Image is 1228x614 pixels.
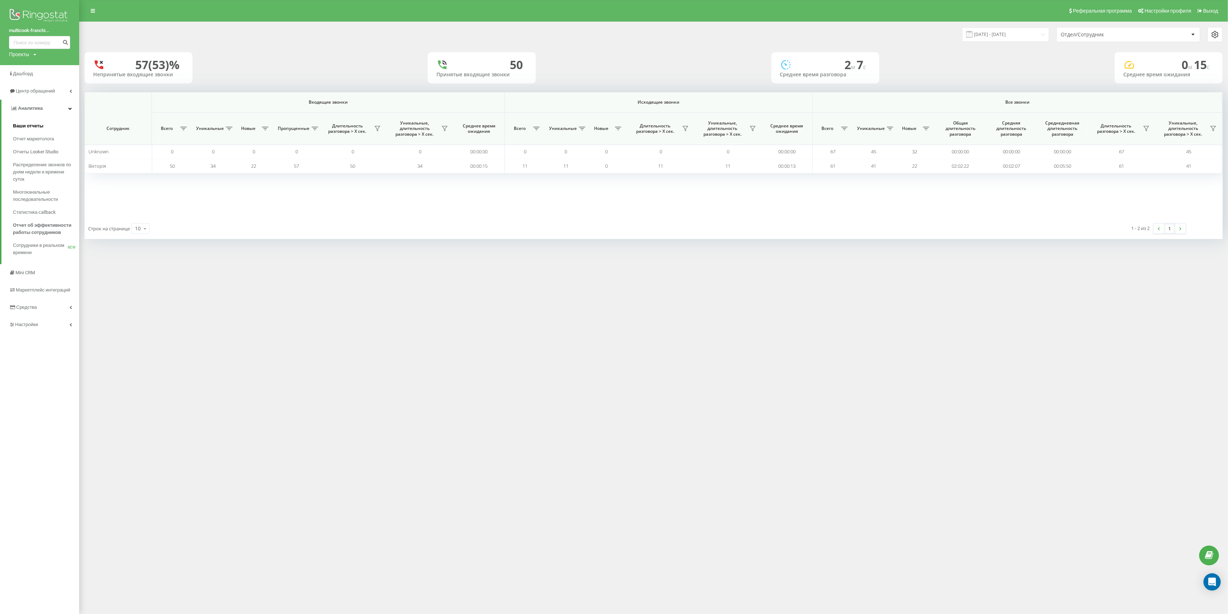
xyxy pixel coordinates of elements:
span: Длительность разговора > Х сек. [323,123,372,134]
span: Всего [816,126,839,131]
span: 50 [350,163,355,169]
span: 11 [522,163,527,169]
div: Open Intercom Messenger [1204,573,1221,591]
span: Средства [16,304,37,310]
span: Сотрудники в реальном времени [13,242,68,256]
td: 02:02:22 [935,159,986,173]
span: 34 [417,163,422,169]
span: 0 [212,148,214,155]
span: Длительность разговора > Х сек. [631,123,680,134]
span: Уникальные [549,126,577,131]
span: Unknown [89,148,109,155]
span: Аналитика [18,105,43,111]
span: Уникальные [196,126,224,131]
span: 0 [660,148,662,155]
td: 00:00:00 [454,145,505,159]
span: 41 [871,163,876,169]
span: Длительность разговора > Х сек. [1092,123,1141,134]
span: Реферальная программа [1073,8,1132,14]
a: Многоканальные последовательности [13,186,79,206]
td: 00:00:00 [986,145,1037,159]
span: 0 [419,148,421,155]
span: 67 [830,148,835,155]
span: Отчет маркетолога [13,135,54,143]
span: 0 [295,148,298,155]
span: 7 [857,57,866,72]
div: 57 (53)% [135,58,180,72]
span: Новые [590,126,612,131]
span: 45 [1186,148,1191,155]
span: 0 [524,148,526,155]
td: 00:00:15 [454,159,505,173]
span: Настройки [15,322,38,327]
span: Входящие звонки [173,99,484,105]
span: Выход [1203,8,1218,14]
span: 32 [912,148,917,155]
span: 0 [171,148,173,155]
span: Распределение звонков по дням недели и времени суток [13,161,76,183]
td: 00:02:07 [986,159,1037,173]
a: Распределение звонков по дням недели и времени суток [13,158,79,186]
div: 50 [510,58,523,72]
span: Дашборд [13,71,33,76]
span: Центр обращений [16,88,55,94]
span: 2 [845,57,857,72]
a: Отчет маркетолога [13,132,79,145]
td: 00:00:00 [762,145,813,159]
span: Ваши отчеты [13,122,44,130]
div: Принятые входящие звонки [436,72,527,78]
td: 00:00:00 [1037,145,1088,159]
img: Ringostat logo [9,7,70,25]
span: Уникальные, длительность разговора > Х сек. [698,120,747,137]
span: Общая длительность разговора [941,120,980,137]
td: 00:00:13 [762,159,813,173]
span: Уникальные, длительность разговора > Х сек. [1159,120,1208,137]
td: 00:05:50 [1037,159,1088,173]
span: 0 [352,148,354,155]
span: Среднедневная длительность разговора [1043,120,1082,137]
a: Статистика callback [13,206,79,219]
span: Сотрудник [91,126,145,131]
span: c [1207,63,1210,71]
div: 10 [135,225,141,232]
span: 11 [658,163,663,169]
div: Отдел/Сотрудник [1061,32,1147,38]
span: Строк на странице [88,225,130,232]
span: 0 [606,148,608,155]
div: Проекты [9,51,29,58]
span: Статистика callback [13,209,56,216]
span: 22 [912,163,917,169]
span: Многоканальные последовательности [13,189,76,203]
span: 11 [563,163,568,169]
a: Отчет об эффективности работы сотрудников [13,219,79,239]
span: Всего [508,126,531,131]
span: 0 [253,148,255,155]
a: Аналитика [1,100,79,117]
span: 34 [210,163,216,169]
a: Сотрудники в реальном времениNEW [13,239,79,259]
span: 11 [725,163,730,169]
span: Новые [898,126,920,131]
span: Вікторія [89,163,106,169]
span: Пропущенные [278,126,309,131]
span: c [864,63,866,71]
div: Непринятые входящие звонки [93,72,184,78]
input: Поиск по номеру [9,36,70,49]
span: 61 [830,163,835,169]
span: 45 [871,148,876,155]
div: 1 - 2 из 2 [1132,225,1150,232]
span: м [1188,63,1194,71]
span: Среднее время ожидания [459,123,499,134]
span: Отчеты Looker Studio [13,148,58,155]
span: 41 [1186,163,1191,169]
span: 67 [1119,148,1124,155]
span: Новые [237,126,260,131]
span: Исходящие звонки [523,99,793,105]
span: 15 [1194,57,1210,72]
span: Среднее время ожидания [767,123,807,134]
span: Отчет об эффективности работы сотрудников [13,222,76,236]
span: Уникальные [857,126,885,131]
span: Всего [155,126,178,131]
td: 00:00:00 [935,145,986,159]
span: Средняя длительность разговора [992,120,1031,137]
